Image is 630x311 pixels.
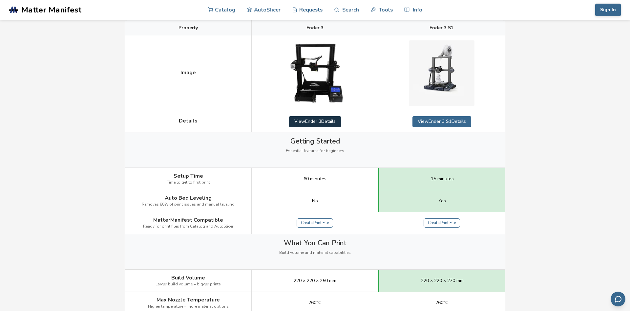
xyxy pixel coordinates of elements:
[171,275,205,281] span: Build Volume
[435,300,448,305] span: 260°C
[178,25,198,31] span: Property
[306,25,324,31] span: Ender 3
[289,116,341,127] a: ViewEnder 3Details
[312,198,318,204] span: No
[157,297,220,303] span: Max Nozzle Temperature
[412,116,471,127] a: ViewEnder 3 S1Details
[421,278,464,283] span: 220 × 220 × 270 mm
[294,278,336,283] span: 220 × 220 × 250 mm
[156,282,221,287] span: Larger build volume = bigger prints
[595,4,621,16] button: Sign In
[308,300,321,305] span: 260°C
[174,173,203,179] span: Setup Time
[282,40,348,106] img: Ender 3
[167,180,210,185] span: Time to get to first print
[297,218,333,228] a: Create Print File
[284,239,346,247] span: What You Can Print
[438,198,446,204] span: Yes
[431,176,454,182] span: 15 minutes
[153,217,223,223] span: MatterManifest Compatible
[179,118,198,124] span: Details
[148,304,229,309] span: Higher temperature = more material options
[21,5,81,14] span: Matter Manifest
[409,40,474,106] img: Ender 3 S1
[143,224,233,229] span: Ready for print files from Catalog and AutoSlicer
[286,149,344,153] span: Essential features for beginners
[180,70,196,76] span: Image
[304,176,326,182] span: 60 minutes
[165,195,212,201] span: Auto Bed Leveling
[290,137,340,145] span: Getting Started
[430,25,453,31] span: Ender 3 S1
[142,202,235,207] span: Removes 80% of print issues and manual leveling
[424,218,460,228] a: Create Print File
[279,251,351,255] span: Build volume and material capabilities
[611,292,625,306] button: Send feedback via email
